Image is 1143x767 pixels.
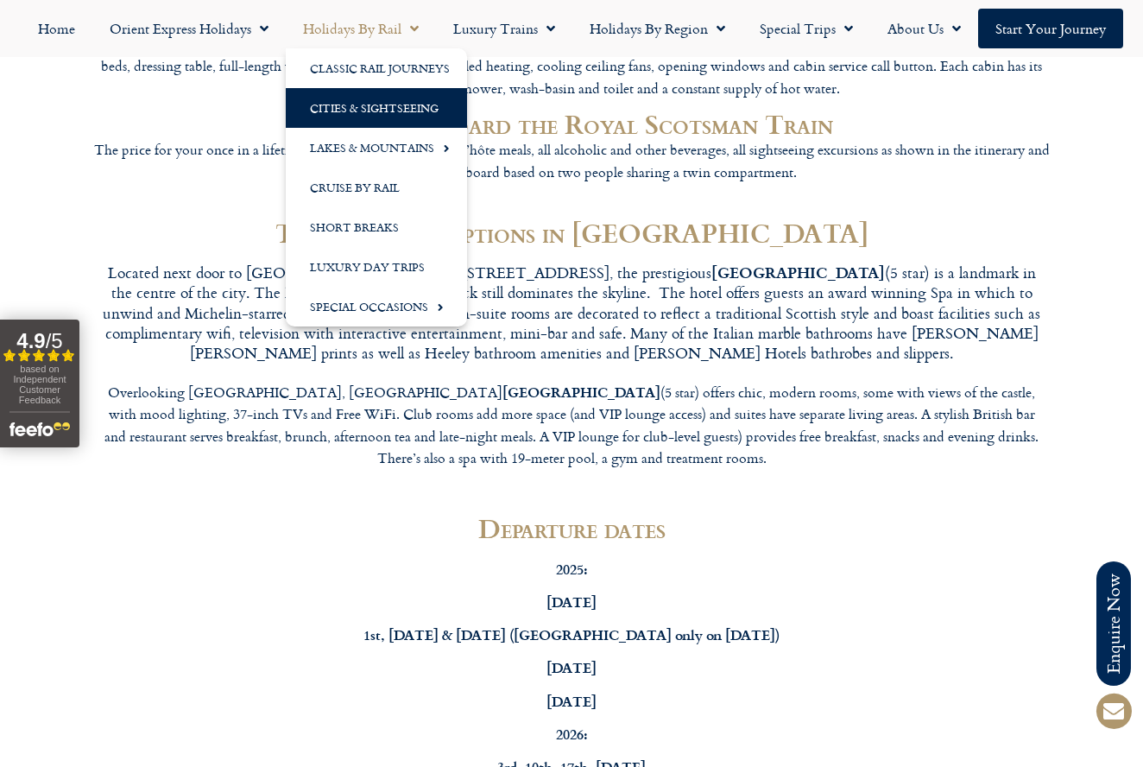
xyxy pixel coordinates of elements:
[286,287,467,326] a: Special Occasions
[711,261,885,283] strong: [GEOGRAPHIC_DATA]
[286,128,467,168] a: Lakes & Mountains
[286,168,467,207] a: Cruise by Rail
[572,9,742,48] a: Holidays by Region
[546,592,597,612] strong: [DATE]
[286,88,467,128] a: Cities & Sightseeing
[88,139,1055,183] p: The price for your once in a lifetime journey includes all table d’hôte meals, all alcoholic and ...
[21,9,92,48] a: Home
[556,724,588,744] strong: 2026:
[103,261,1040,364] span: (5 star) is a landmark in the centre of the city. The historic building’s grand clock still domin...
[286,48,467,326] ul: Holidays by Rail
[742,9,870,48] a: Special Trips
[870,9,978,48] a: About Us
[92,9,286,48] a: Orient Express Holidays
[436,9,572,48] a: Luxury Trains
[502,382,660,402] strong: [GEOGRAPHIC_DATA]
[97,381,1046,470] p: Overlooking [GEOGRAPHIC_DATA], [GEOGRAPHIC_DATA] (5 star) offers chic, modern rooms, some with vi...
[363,624,780,644] strong: 1st, [DATE] & [DATE] ([GEOGRAPHIC_DATA] only on [DATE])
[286,207,467,247] a: Short Breaks
[286,9,436,48] a: Holidays by Rail
[88,110,1055,139] h2: Included aboard the Royal Scotsman Train
[556,559,588,579] strong: 2025:
[978,9,1123,48] a: Start your Journey
[108,261,711,284] span: Located next door to [GEOGRAPHIC_DATA], at no. [STREET_ADDRESS], the prestigious
[97,515,1046,541] h2: Departure dates
[546,657,597,677] strong: [DATE]
[286,48,467,88] a: Classic Rail Journeys
[286,247,467,287] a: Luxury Day Trips
[546,691,597,711] strong: [DATE]
[9,9,1134,48] nav: Menu
[97,219,1046,245] h2: Typical hotel options in [GEOGRAPHIC_DATA]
